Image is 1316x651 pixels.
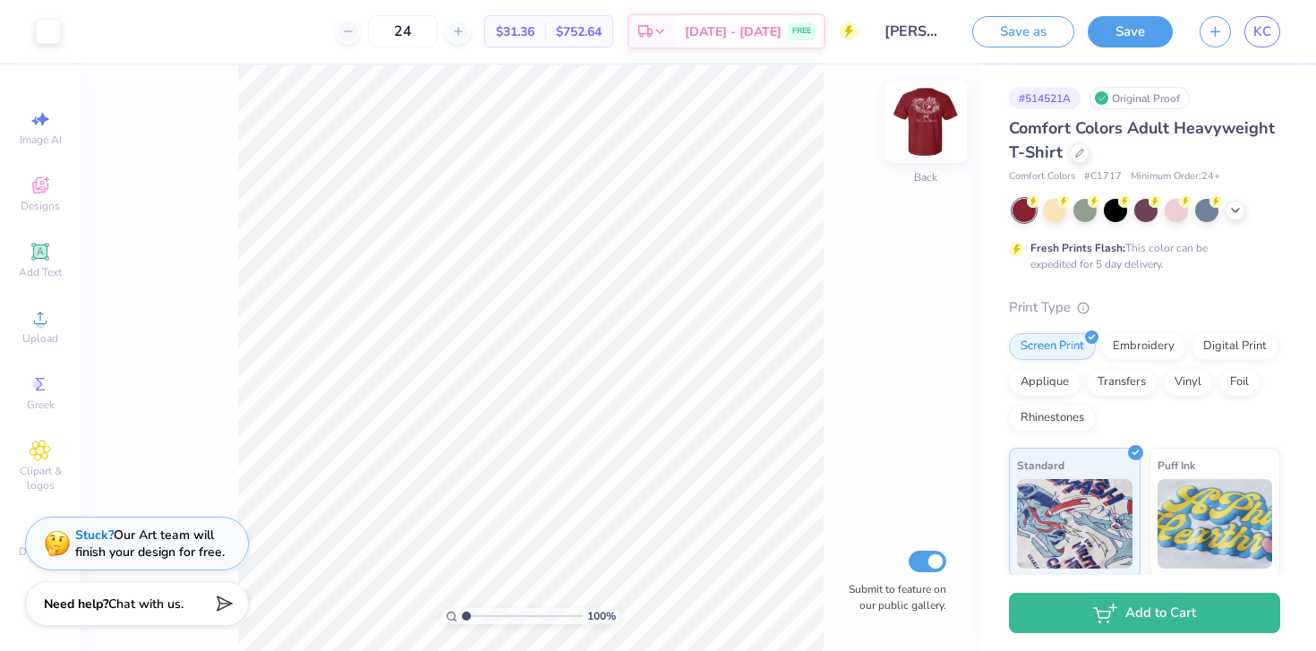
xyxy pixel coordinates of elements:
img: Back [890,86,961,158]
input: – – [368,15,438,47]
span: # C1717 [1084,169,1122,184]
div: Print Type [1009,297,1280,318]
span: Greek [27,398,55,412]
div: This color can be expedited for 5 day delivery. [1030,240,1251,272]
span: Puff Ink [1158,456,1195,475]
div: Back [914,169,937,185]
span: Designs [21,199,60,213]
div: Screen Print [1009,333,1096,360]
span: [DATE] - [DATE] [685,22,782,41]
strong: Need help? [44,595,108,612]
div: Foil [1218,369,1260,396]
label: Submit to feature on our public gallery. [839,581,946,613]
div: Our Art team will finish your design for free. [75,527,225,561]
span: Comfort Colors Adult Heavyweight T-Shirt [1009,117,1275,163]
strong: Fresh Prints Flash: [1030,241,1125,255]
span: 100 % [587,608,616,624]
span: Clipart & logos [9,464,72,493]
span: FREE [792,25,811,38]
div: Original Proof [1090,87,1190,109]
button: Add to Cart [1009,593,1280,633]
div: Rhinestones [1009,405,1096,432]
span: Image AI [20,133,62,147]
button: Save [1088,16,1173,47]
div: Digital Print [1192,333,1278,360]
button: Save as [972,16,1074,47]
img: Puff Ink [1158,479,1273,569]
span: Standard [1017,456,1064,475]
input: Untitled Design [871,13,959,49]
div: Applique [1009,369,1081,396]
span: $752.64 [556,22,602,41]
span: Chat with us. [108,595,184,612]
div: Embroidery [1101,333,1186,360]
span: Comfort Colors [1009,169,1075,184]
span: Add Text [19,265,62,279]
div: # 514521A [1009,87,1081,109]
span: $31.36 [496,22,534,41]
span: KC [1253,21,1271,42]
div: Transfers [1086,369,1158,396]
span: Decorate [19,544,62,559]
img: Standard [1017,479,1132,569]
strong: Stuck? [75,527,114,544]
span: Minimum Order: 24 + [1131,169,1220,184]
span: Upload [22,331,58,346]
a: KC [1244,16,1280,47]
div: Vinyl [1163,369,1213,396]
